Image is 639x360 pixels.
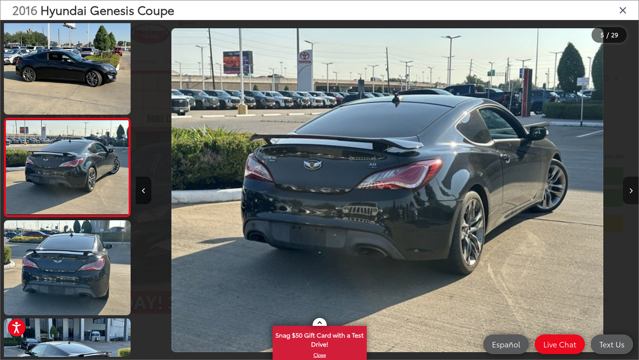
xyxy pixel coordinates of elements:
i: Close gallery [619,5,627,15]
img: 2016 Hyundai Genesis Coupe 3.8 R-Spec [3,219,132,316]
img: 2016 Hyundai Genesis Coupe 3.8 R-Spec [3,18,132,115]
span: Live Chat [539,339,580,349]
img: 2016 Hyundai Genesis Coupe 3.8 R-Spec [5,121,130,215]
span: Hyundai Genesis Coupe [40,1,174,18]
span: Español [488,339,524,349]
span: Snag $50 Gift Card with a Test Drive! [273,327,366,351]
span: 2016 [12,1,37,18]
a: Text Us [591,334,633,354]
div: 2016 Hyundai Genesis Coupe 3.8 R-Spec 4 [136,28,639,352]
span: 29 [611,30,618,39]
a: Español [483,334,529,354]
a: Live Chat [535,334,585,354]
span: / [606,32,610,38]
span: Text Us [595,339,628,349]
span: 5 [601,30,604,39]
button: Next image [623,177,639,204]
img: 2016 Hyundai Genesis Coupe 3.8 R-Spec [171,28,603,352]
button: Previous image [136,177,151,204]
